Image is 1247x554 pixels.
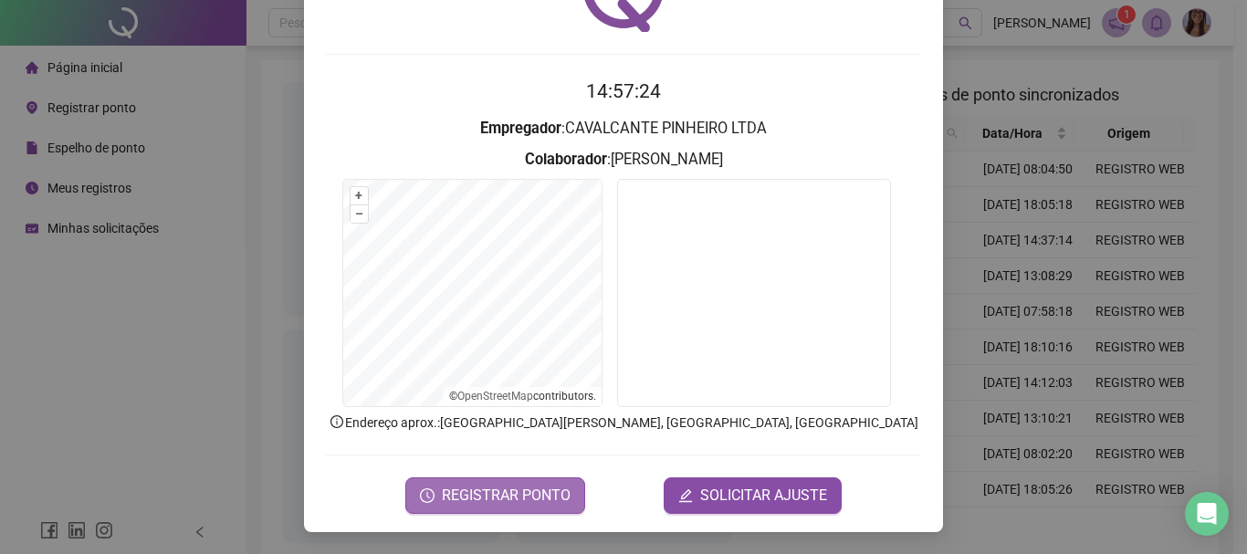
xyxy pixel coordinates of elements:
h3: : [PERSON_NAME] [326,148,921,172]
button: REGISTRAR PONTO [405,477,585,514]
a: OpenStreetMap [457,390,533,402]
strong: Colaborador [525,151,607,168]
strong: Empregador [480,120,561,137]
span: edit [678,488,693,503]
span: info-circle [329,413,345,430]
h3: : CAVALCANTE PINHEIRO LTDA [326,117,921,141]
button: editSOLICITAR AJUSTE [664,477,842,514]
button: + [351,187,368,204]
li: © contributors. [449,390,596,402]
div: Open Intercom Messenger [1185,492,1229,536]
span: clock-circle [420,488,435,503]
span: REGISTRAR PONTO [442,485,571,507]
p: Endereço aprox. : [GEOGRAPHIC_DATA][PERSON_NAME], [GEOGRAPHIC_DATA], [GEOGRAPHIC_DATA] [326,413,921,433]
span: SOLICITAR AJUSTE [700,485,827,507]
time: 14:57:24 [586,80,661,102]
button: – [351,205,368,223]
